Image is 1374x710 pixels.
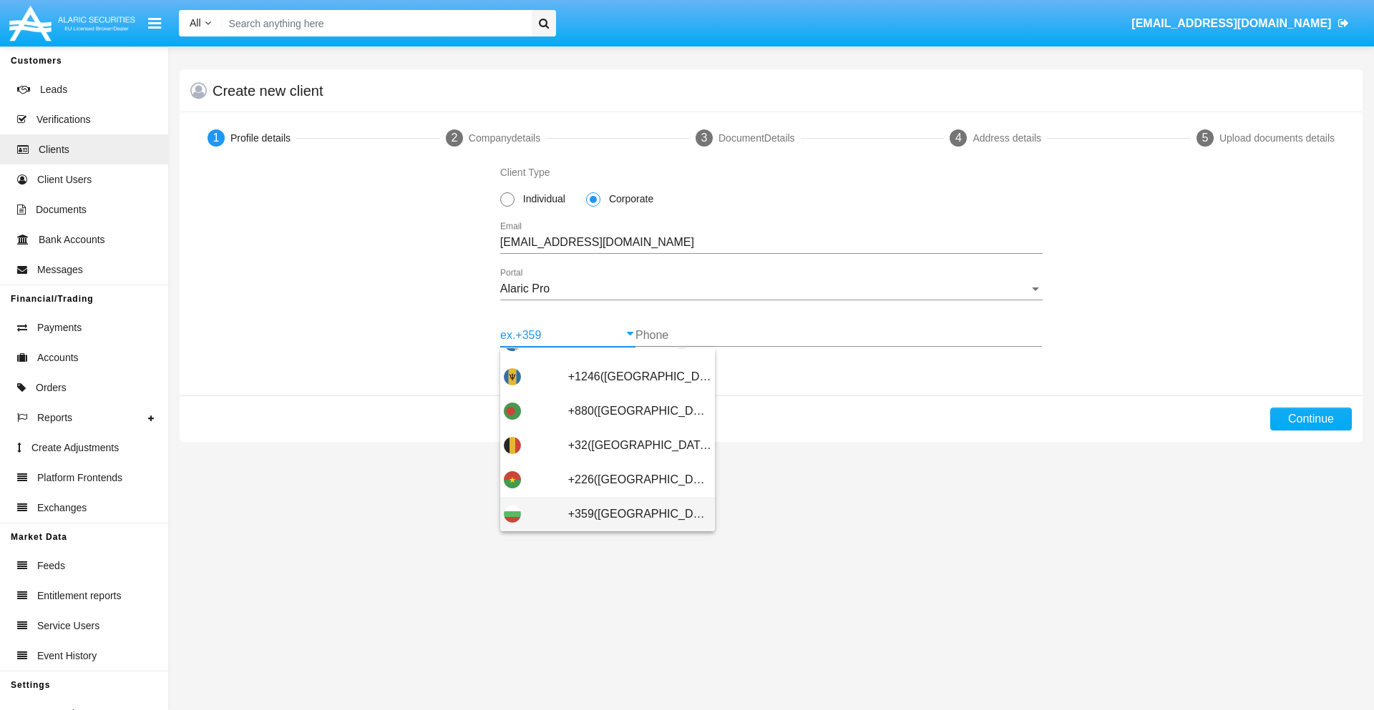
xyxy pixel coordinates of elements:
div: Address details [973,131,1041,146]
img: Logo image [7,2,137,44]
span: Documents [36,202,87,217]
span: Clients [39,142,69,157]
div: Document Details [718,131,795,146]
span: Verifications [36,112,90,127]
span: Platform Frontends [37,470,122,485]
span: Messages [37,262,83,277]
span: +32([GEOGRAPHIC_DATA]) [568,428,711,463]
span: +226([GEOGRAPHIC_DATA]) [568,463,711,497]
span: [EMAIL_ADDRESS][DOMAIN_NAME] [1131,17,1331,29]
span: Entitlement reports [37,588,122,603]
span: Leads [40,82,67,97]
span: Service Users [37,618,99,633]
span: 4 [955,132,962,144]
div: Upload documents details [1219,131,1335,146]
div: Company details [469,131,540,146]
span: Create Adjustments [31,440,119,455]
h5: Create new client [213,85,323,97]
div: Profile details [230,131,291,146]
span: All [190,17,201,29]
span: +359([GEOGRAPHIC_DATA]) [568,497,711,531]
span: Event History [37,649,97,664]
button: Continue [1270,408,1352,430]
span: Bank Accounts [39,232,105,247]
span: +1246([GEOGRAPHIC_DATA]) [568,360,711,394]
span: Client Users [37,172,92,187]
span: Feeds [37,558,65,573]
span: 1 [213,132,220,144]
a: [EMAIL_ADDRESS][DOMAIN_NAME] [1125,4,1356,44]
span: 3 [701,132,708,144]
span: Individual [515,192,569,207]
a: All [179,16,222,31]
span: Alaric Pro [500,282,550,295]
span: 5 [1202,132,1208,144]
span: +880([GEOGRAPHIC_DATA]) [568,394,711,428]
label: Client Type [500,165,550,180]
span: Corporate [600,192,657,207]
input: Search [222,10,527,36]
span: 2 [451,132,457,144]
span: Exchanges [37,501,87,516]
span: Orders [36,380,67,395]
span: Payments [37,320,82,335]
span: Reports [37,410,72,425]
span: Accounts [37,350,79,365]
